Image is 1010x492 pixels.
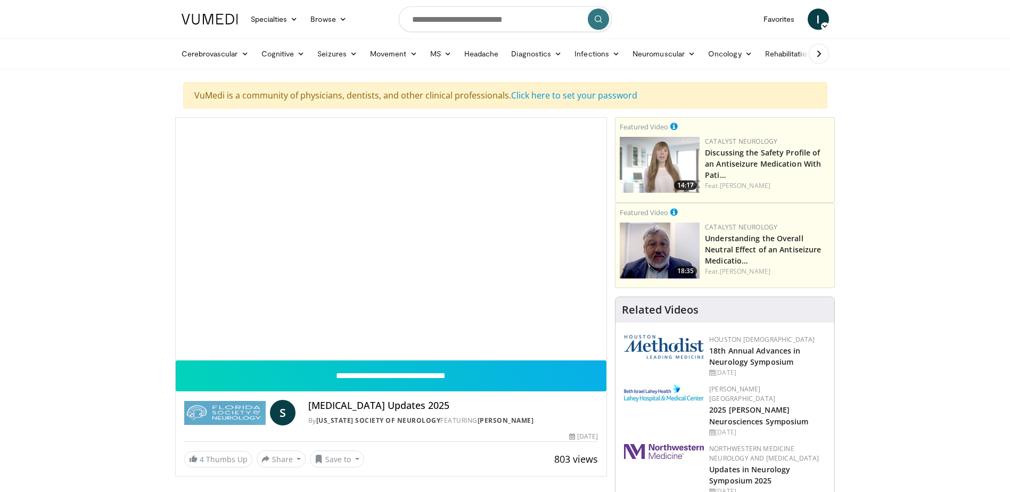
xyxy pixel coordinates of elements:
span: 4 [200,454,204,464]
h4: Related Videos [622,304,699,316]
span: 803 views [554,453,598,465]
a: Movement [364,43,424,64]
div: By FEATURING [308,416,598,425]
img: c23d0a25-a0b6-49e6-ba12-869cdc8b250a.png.150x105_q85_crop-smart_upscale.jpg [620,137,700,193]
div: Feat. [705,181,830,191]
img: e7977282-282c-4444-820d-7cc2733560fd.jpg.150x105_q85_autocrop_double_scale_upscale_version-0.2.jpg [624,384,704,402]
div: [DATE] [709,368,826,378]
a: [PERSON_NAME] [478,416,534,425]
a: 18th Annual Advances in Neurology Symposium [709,346,800,367]
small: Featured Video [620,122,668,132]
img: 01bfc13d-03a0-4cb7-bbaa-2eb0a1ecb046.png.150x105_q85_crop-smart_upscale.jpg [620,223,700,278]
div: [DATE] [709,428,826,437]
span: 18:35 [674,266,697,276]
a: Neuromuscular [626,43,702,64]
span: 14:17 [674,181,697,190]
div: VuMedi is a community of physicians, dentists, and other clinical professionals. [183,82,827,109]
a: Headache [458,43,505,64]
img: Florida Society of Neurology [184,400,266,425]
a: 2025 [PERSON_NAME] Neurosciences Symposium [709,405,808,426]
a: Infections [568,43,626,64]
img: 5e4488cc-e109-4a4e-9fd9-73bb9237ee91.png.150x105_q85_autocrop_double_scale_upscale_version-0.2.png [624,335,704,359]
a: Catalyst Neurology [705,137,777,146]
img: 2a462fb6-9365-492a-ac79-3166a6f924d8.png.150x105_q85_autocrop_double_scale_upscale_version-0.2.jpg [624,444,704,459]
a: I [808,9,829,30]
div: Feat. [705,267,830,276]
a: Understanding the Overall Neutral Effect of an Antiseizure Medicatio… [705,233,821,266]
div: [DATE] [569,432,598,441]
a: 14:17 [620,137,700,193]
a: Cognitive [255,43,311,64]
img: VuMedi Logo [182,14,238,24]
a: [PERSON_NAME] [720,267,770,276]
a: Browse [304,9,353,30]
a: Seizures [311,43,364,64]
input: Search topics, interventions [399,6,612,32]
button: Save to [310,450,364,468]
a: Northwestern Medicine Neurology and [MEDICAL_DATA] [709,444,819,463]
a: Diagnostics [505,43,568,64]
video-js: Video Player [176,118,607,360]
a: Favorites [757,9,801,30]
a: [PERSON_NAME][GEOGRAPHIC_DATA] [709,384,775,403]
h4: [MEDICAL_DATA] Updates 2025 [308,400,598,412]
a: 4 Thumbs Up [184,451,252,468]
a: Oncology [702,43,759,64]
a: 18:35 [620,223,700,278]
button: Share [257,450,306,468]
a: Specialties [244,9,305,30]
a: Catalyst Neurology [705,223,777,232]
a: Houston [DEMOGRAPHIC_DATA] [709,335,815,344]
a: Click here to set your password [511,89,637,101]
a: Updates in Neurology Symposium 2025 [709,464,790,486]
a: S [270,400,295,425]
a: Discussing the Safety Profile of an Antiseizure Medication With Pati… [705,147,821,180]
a: Rehabilitation [759,43,817,64]
a: [PERSON_NAME] [720,181,770,190]
a: [US_STATE] Society of Neurology [316,416,441,425]
a: MS [424,43,458,64]
a: Cerebrovascular [175,43,255,64]
small: Featured Video [620,208,668,217]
